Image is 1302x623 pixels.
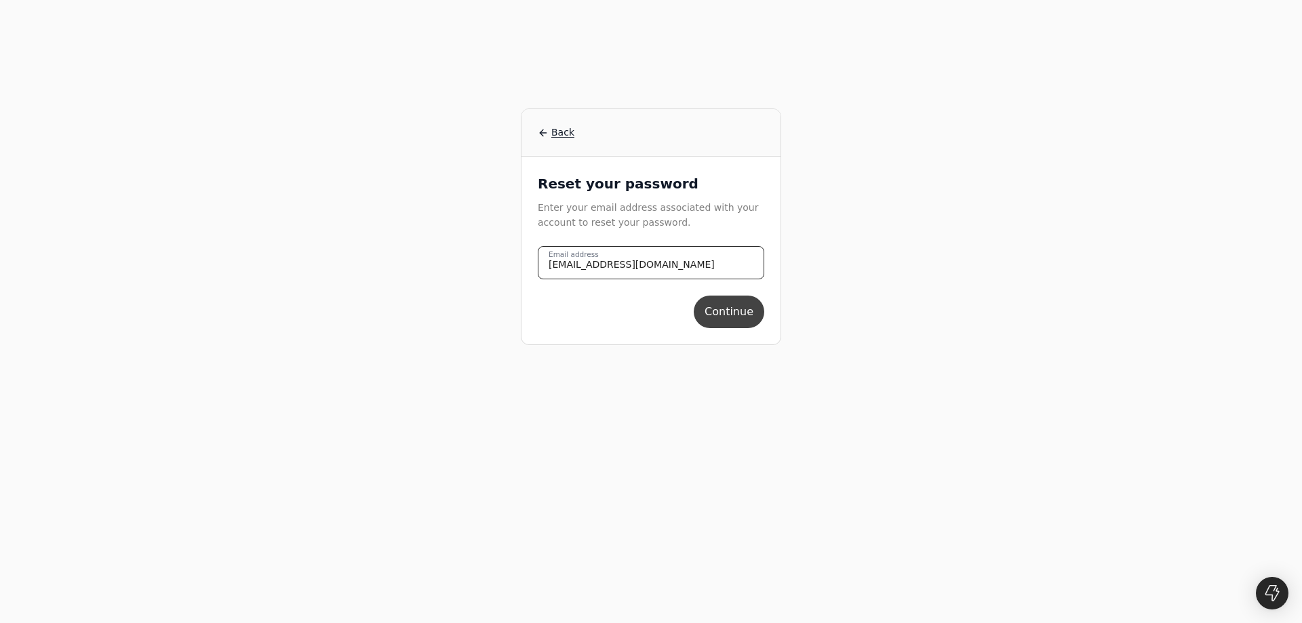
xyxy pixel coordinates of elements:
div: Reset your password [538,173,764,200]
button: Continue [694,296,764,328]
span: Back [551,125,574,140]
a: Back [538,125,764,140]
div: Enter your email address associated with your account to reset your password. [538,200,764,246]
label: Email address [549,249,599,260]
div: Open Intercom Messenger [1256,577,1288,609]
